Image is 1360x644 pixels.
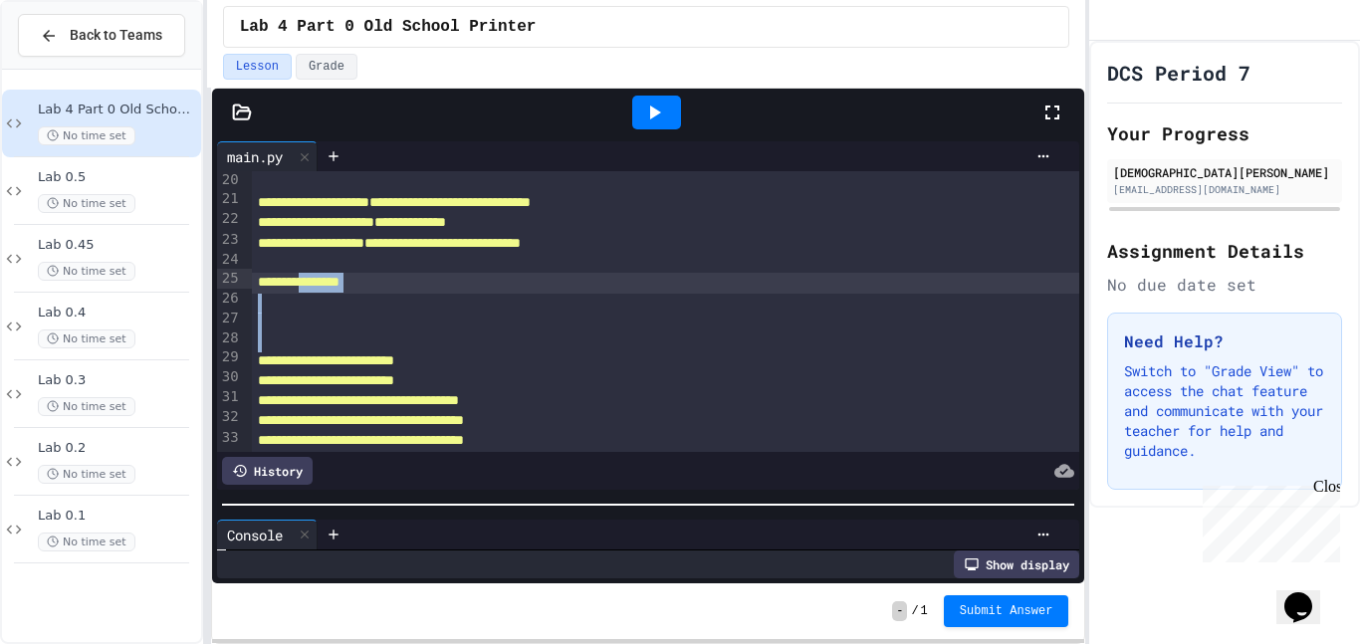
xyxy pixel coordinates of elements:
[217,170,242,190] div: 20
[240,15,537,39] span: Lab 4 Part 0 Old School Printer
[1124,361,1325,461] p: Switch to "Grade View" to access the chat feature and communicate with your teacher for help and ...
[70,25,162,46] span: Back to Teams
[38,533,135,551] span: No time set
[921,603,928,619] span: 1
[222,457,313,485] div: History
[217,289,242,309] div: 26
[223,54,292,80] button: Lesson
[960,603,1053,619] span: Submit Answer
[217,250,242,270] div: 24
[1113,163,1336,181] div: [DEMOGRAPHIC_DATA][PERSON_NAME]
[217,189,242,209] div: 21
[38,169,197,186] span: Lab 0.5
[38,329,135,348] span: No time set
[38,440,197,457] span: Lab 0.2
[38,508,197,525] span: Lab 0.1
[38,372,197,389] span: Lab 0.3
[38,262,135,281] span: No time set
[911,603,918,619] span: /
[217,230,242,250] div: 23
[1195,478,1340,562] iframe: chat widget
[1107,237,1342,265] h2: Assignment Details
[944,595,1069,627] button: Submit Answer
[217,141,318,171] div: main.py
[38,194,135,213] span: No time set
[954,550,1079,578] div: Show display
[217,407,242,427] div: 32
[892,601,907,621] span: -
[1107,59,1250,87] h1: DCS Period 7
[217,209,242,229] div: 22
[1107,273,1342,297] div: No due date set
[217,520,318,549] div: Console
[8,8,137,126] div: Chat with us now!Close
[18,14,185,57] button: Back to Teams
[217,146,293,167] div: main.py
[217,347,242,367] div: 29
[38,397,135,416] span: No time set
[1107,119,1342,147] h2: Your Progress
[1124,329,1325,353] h3: Need Help?
[1276,564,1340,624] iframe: chat widget
[217,269,242,289] div: 25
[217,428,242,448] div: 33
[1113,182,1336,197] div: [EMAIL_ADDRESS][DOMAIN_NAME]
[296,54,357,80] button: Grade
[38,305,197,322] span: Lab 0.4
[38,237,197,254] span: Lab 0.45
[217,328,242,348] div: 28
[217,525,293,545] div: Console
[217,309,242,328] div: 27
[38,465,135,484] span: No time set
[38,126,135,145] span: No time set
[217,448,242,468] div: 34
[38,102,197,118] span: Lab 4 Part 0 Old School Printer
[217,367,242,387] div: 30
[217,387,242,407] div: 31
